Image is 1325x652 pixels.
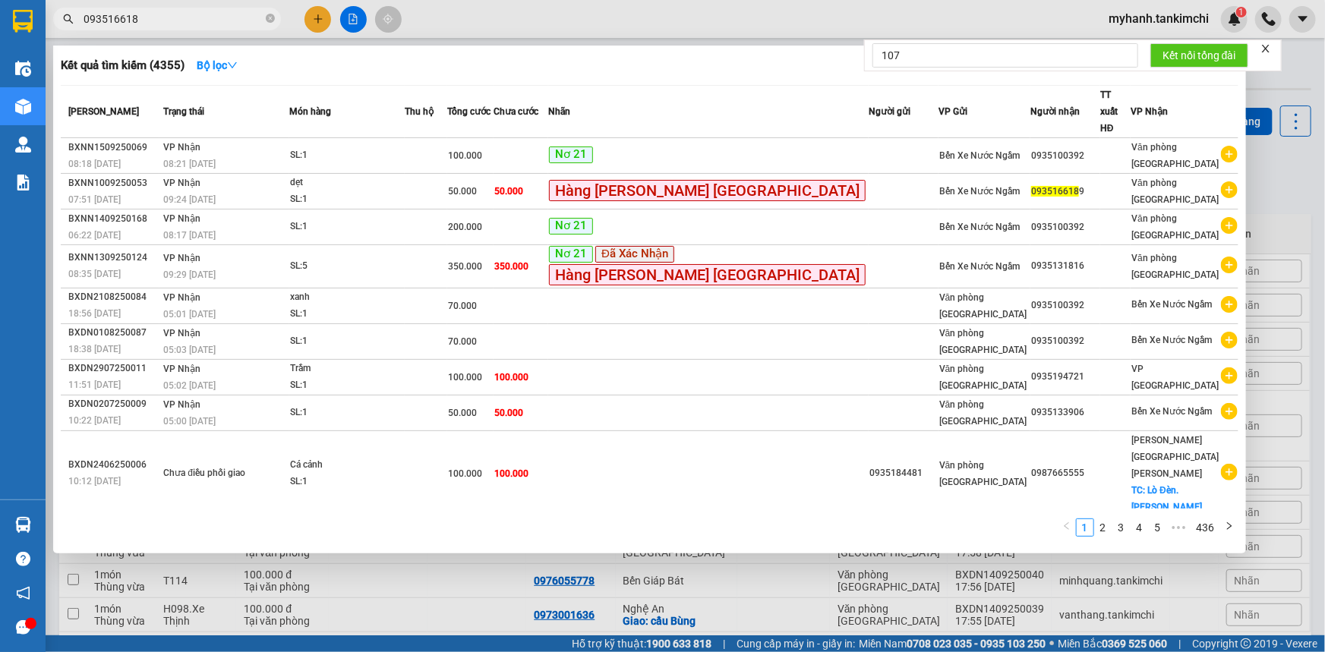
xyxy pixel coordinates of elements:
span: TC: Lò Đèn.[PERSON_NAME] [1131,485,1202,512]
div: SL: 1 [290,377,404,394]
span: Đã Xác Nhận [595,246,674,263]
span: right [1225,521,1234,531]
span: 350.000 [448,261,482,272]
div: 0935100392 [1031,333,1099,349]
span: Bến Xe Nước Ngầm [1131,335,1212,345]
span: notification [16,586,30,600]
div: 0935133906 [1031,405,1099,420]
span: 100.000 [448,468,482,479]
span: VP Nhận [163,178,200,188]
img: warehouse-icon [15,61,31,77]
span: 18:38 [DATE] [68,344,121,354]
span: 50.000 [448,408,477,418]
input: Tìm tên, số ĐT hoặc mã đơn [84,11,263,27]
span: 100.000 [448,372,482,383]
span: [PERSON_NAME] [68,106,139,117]
span: 100.000 [494,468,528,479]
div: 9 [1031,184,1099,200]
div: BXDN2108250084 [68,289,159,305]
span: close-circle [266,14,275,23]
span: Bến Xe Nước Ngầm [939,261,1020,272]
span: VP Nhận [163,399,200,410]
span: question-circle [16,552,30,566]
a: 4 [1131,519,1148,536]
span: plus-circle [1221,257,1238,273]
span: 093516618 [1031,186,1079,197]
span: 100.000 [448,150,482,161]
span: 07:51 [DATE] [68,194,121,205]
div: BXNN1309250124 [68,250,159,266]
span: close [1260,43,1271,54]
span: VP [GEOGRAPHIC_DATA] [1131,364,1219,391]
div: Trầm [290,361,404,377]
span: Nơ 21 [549,146,593,163]
span: 350.000 [494,261,528,272]
span: Bến Xe Nước Ngầm [939,186,1020,197]
span: plus-circle [1221,217,1238,234]
span: TT xuất HĐ [1100,90,1118,134]
div: dẹt [290,175,404,191]
span: plus-circle [1221,332,1238,348]
span: left [1062,521,1071,531]
span: 50.000 [448,186,477,197]
li: Next Page [1220,518,1238,537]
span: Nơ 21 [549,218,593,235]
img: solution-icon [15,175,31,191]
span: plus-circle [1221,367,1238,384]
span: 08:21 [DATE] [163,159,216,169]
span: Món hàng [289,106,331,117]
div: SL: 5 [290,258,404,275]
strong: Bộ lọc [197,59,238,71]
span: Hàng [PERSON_NAME] [GEOGRAPHIC_DATA] [549,264,866,285]
span: 05:01 [DATE] [163,309,216,320]
span: Bến Xe Nước Ngầm [939,150,1020,161]
div: 0935131816 [1031,258,1099,274]
span: Người nhận [1030,106,1080,117]
button: Kết nối tổng đài [1150,43,1248,68]
span: Kết nối tổng đài [1163,47,1236,64]
a: 2 [1095,519,1112,536]
span: 200.000 [448,222,482,232]
span: VP Gửi [939,106,967,117]
input: Nhập số tổng đài [872,43,1138,68]
button: left [1058,518,1076,537]
span: 100.000 [494,372,528,383]
div: 0935194721 [1031,369,1099,385]
span: plus-circle [1221,181,1238,198]
span: Thu hộ [405,106,434,117]
span: 08:18 [DATE] [68,159,121,169]
span: plus-circle [1221,464,1238,480]
div: 0935100392 [1031,148,1099,164]
img: warehouse-icon [15,517,31,533]
div: SL: 1 [290,191,404,208]
span: plus-circle [1221,403,1238,420]
button: right [1220,518,1238,537]
span: 09:29 [DATE] [163,269,216,280]
span: Văn phòng [GEOGRAPHIC_DATA] [1131,253,1219,280]
a: 3 [1113,519,1130,536]
img: logo-vxr [13,10,33,33]
span: 06:22 [DATE] [68,230,121,241]
span: 05:02 [DATE] [163,380,216,391]
button: Bộ lọcdown [185,53,250,77]
span: Văn phòng [GEOGRAPHIC_DATA] [939,328,1027,355]
span: 08:17 [DATE] [163,230,216,241]
img: warehouse-icon [15,137,31,153]
span: close-circle [266,12,275,27]
span: Bến Xe Nước Ngầm [1131,406,1212,417]
div: 0935100392 [1031,298,1099,313]
div: Cá cảnh [290,457,404,474]
li: 4 [1131,518,1149,537]
span: plus-circle [1221,296,1238,313]
div: BXNN1409250168 [68,211,159,227]
li: 5 [1149,518,1167,537]
h3: Kết quả tìm kiếm ( 4355 ) [61,58,185,74]
div: 0935184481 [869,465,938,481]
span: Bến Xe Nước Ngầm [1131,299,1212,310]
span: Văn phòng [GEOGRAPHIC_DATA] [939,364,1027,391]
span: Nhãn [548,106,570,117]
img: warehouse-icon [15,99,31,115]
div: 0987665555 [1031,465,1099,481]
li: Previous Page [1058,518,1076,537]
span: 10:22 [DATE] [68,415,121,426]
